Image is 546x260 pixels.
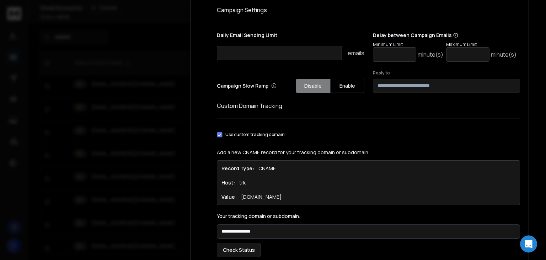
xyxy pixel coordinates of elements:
[221,165,254,172] h1: Record Type:
[491,50,516,59] p: minute(s)
[225,132,285,137] label: Use custom tracking domain
[373,42,443,47] p: Minimum Limit
[373,70,520,76] label: Reply to
[217,149,520,156] p: Add a new CNAME record for your tracking domain or subdomain.
[446,42,516,47] p: Maximum Limit
[217,32,364,42] p: Daily Email Sending Limit
[217,102,520,110] h1: Custom Domain Tracking
[418,50,443,59] p: minute(s)
[330,79,364,93] button: Enable
[258,165,276,172] p: CNAME
[217,243,261,257] button: Check Status
[520,235,537,253] div: Open Intercom Messenger
[296,79,330,93] button: Disable
[217,6,520,14] h1: Campaign Settings
[373,32,516,39] p: Delay between Campaign Emails
[221,179,235,186] h1: Host:
[241,193,282,201] p: [DOMAIN_NAME]
[221,193,237,201] h1: Value:
[217,82,277,89] p: Campaign Slow Ramp
[348,49,364,57] p: emails
[217,214,520,219] label: Your tracking domain or subdomain:
[239,179,246,186] p: trk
